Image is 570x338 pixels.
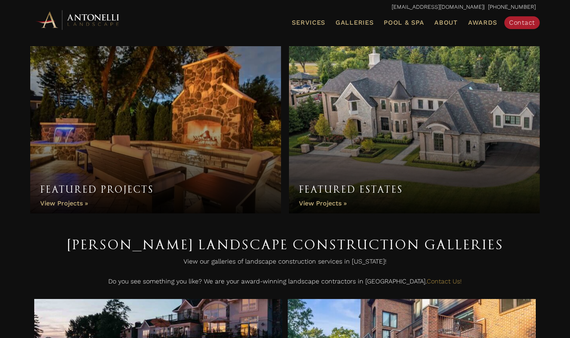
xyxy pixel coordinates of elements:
[332,18,377,28] a: Galleries
[431,18,461,28] a: About
[292,20,325,26] span: Services
[381,18,427,28] a: Pool & Spa
[34,2,536,12] p: | [PHONE_NUMBER]
[384,19,424,26] span: Pool & Spa
[336,19,373,26] span: Galleries
[392,4,484,10] a: [EMAIL_ADDRESS][DOMAIN_NAME]
[289,18,328,28] a: Services
[504,16,540,29] a: Contact
[468,19,497,26] span: Awards
[34,256,536,272] p: View our galleries of landscape construction services in [US_STATE]!
[427,277,462,285] a: Contact Us!
[34,9,122,31] img: Antonelli Horizontal Logo
[34,233,536,256] h1: [PERSON_NAME] Landscape Construction Galleries
[34,275,536,291] p: Do you see something you like? We are your award-winning landscape contractors in [GEOGRAPHIC_DATA].
[509,19,535,26] span: Contact
[465,18,500,28] a: Awards
[434,20,458,26] span: About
